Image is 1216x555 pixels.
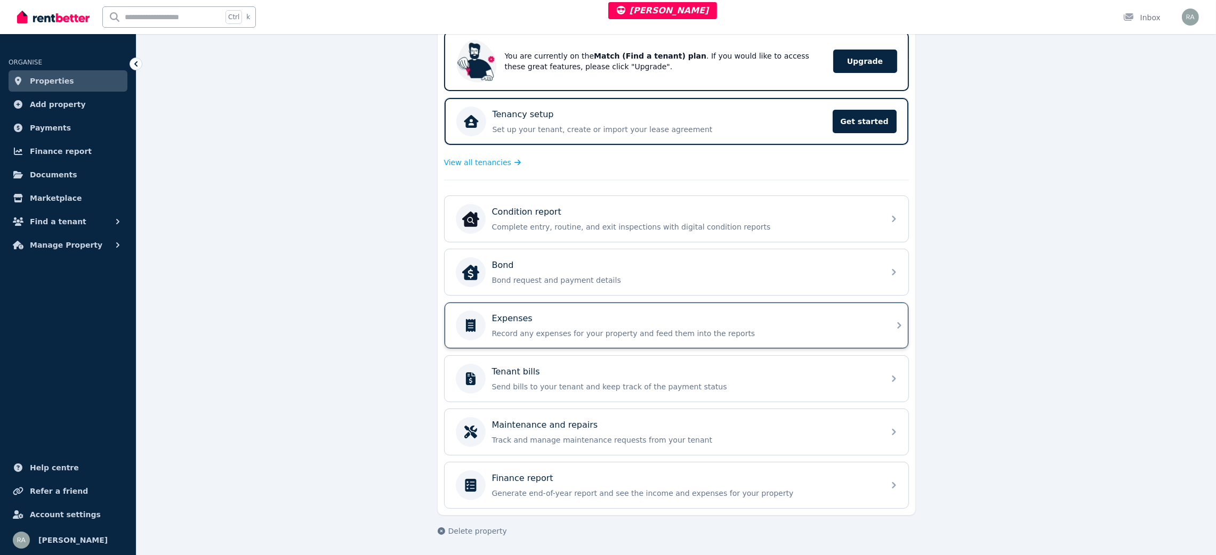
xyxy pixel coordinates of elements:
a: Documents [9,164,127,185]
p: You are currently on the . If you would like to access these great features, please click "Upgrade". [505,51,818,72]
p: Tenant bills [492,365,540,378]
p: Bond [492,259,514,272]
span: Marketplace [30,192,82,205]
button: Find a tenant [9,211,127,232]
a: Finance report [9,141,127,162]
a: Marketplace [9,187,127,209]
img: Condition report [462,210,479,227]
span: Ctrl [226,10,242,24]
img: RentBetter [17,9,90,25]
a: Maintenance and repairsTrack and manage maintenance requests from your tenant [445,409,908,455]
p: Generate end-of-year report and see the income and expenses for your property [492,488,878,499]
img: Bond [462,264,479,281]
p: Maintenance and repairs [492,419,598,431]
span: [PERSON_NAME] [38,534,108,546]
span: Refer a friend [30,485,88,497]
span: Payments [30,121,71,134]
a: Finance reportGenerate end-of-year report and see the income and expenses for your property [445,462,908,508]
span: Add property [30,98,86,111]
p: Condition report [492,206,561,218]
p: Tenancy setup [493,108,554,121]
span: View all tenancies [444,157,511,168]
span: [PERSON_NAME] [617,5,709,15]
a: Help centre [9,457,127,478]
button: Manage Property [9,234,127,256]
span: Find a tenant [30,215,86,228]
p: Complete entry, routine, and exit inspections with digital condition reports [492,222,878,232]
div: Inbox [1123,12,1161,23]
p: Record any expenses for your property and feed them into the reports [492,328,878,339]
span: Get started [833,110,897,133]
p: Track and manage maintenance requests from your tenant [492,435,878,445]
span: Properties [30,75,74,87]
span: k [246,13,250,21]
span: Help centre [30,461,79,474]
a: Condition reportCondition reportComplete entry, routine, and exit inspections with digital condit... [445,196,908,242]
a: Add property [9,94,127,115]
p: Finance report [492,472,553,485]
a: ExpensesRecord any expenses for your property and feed them into the reports [445,303,908,348]
img: Rochelle Alvarez [1182,9,1199,26]
img: Rochelle Alvarez [13,532,30,549]
a: Tenant billsSend bills to your tenant and keep track of the payment status [445,356,908,402]
span: Finance report [30,145,92,158]
a: Account settings [9,504,127,525]
p: Expenses [492,312,533,325]
b: Match (Find a tenant) plan [594,52,706,60]
span: Delete property [448,526,507,536]
a: Properties [9,70,127,92]
span: Manage Property [30,239,102,251]
p: Send bills to your tenant and keep track of the payment status [492,381,878,392]
span: Upgrade [833,50,897,73]
a: Payments [9,117,127,138]
button: Delete property [438,526,507,536]
span: Account settings [30,508,101,521]
img: Upgrade RentBetter plan [456,40,498,83]
p: Set up your tenant, create or import your lease agreement [493,124,826,135]
a: Refer a friend [9,480,127,502]
span: Documents [30,168,77,181]
a: View all tenancies [444,157,521,168]
p: Bond request and payment details [492,275,878,285]
span: ORGANISE [9,59,42,66]
a: BondBondBond request and payment details [445,249,908,295]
